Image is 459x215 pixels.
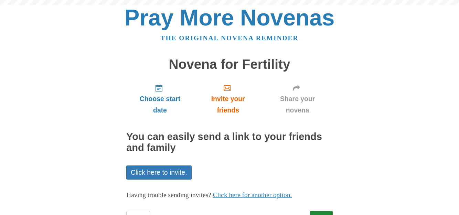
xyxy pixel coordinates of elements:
[126,57,333,72] h1: Novena for Fertility
[125,5,335,30] a: Pray More Novenas
[133,93,187,116] span: Choose start date
[126,131,333,153] h2: You can easily send a link to your friends and family
[161,34,299,42] a: The original novena reminder
[269,93,326,116] span: Share your novena
[126,78,194,119] a: Choose start date
[126,191,211,198] span: Having trouble sending invites?
[194,78,262,119] a: Invite your friends
[213,191,292,198] a: Click here for another option.
[126,165,192,180] a: Click here to invite.
[201,93,255,116] span: Invite your friends
[262,78,333,119] a: Share your novena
